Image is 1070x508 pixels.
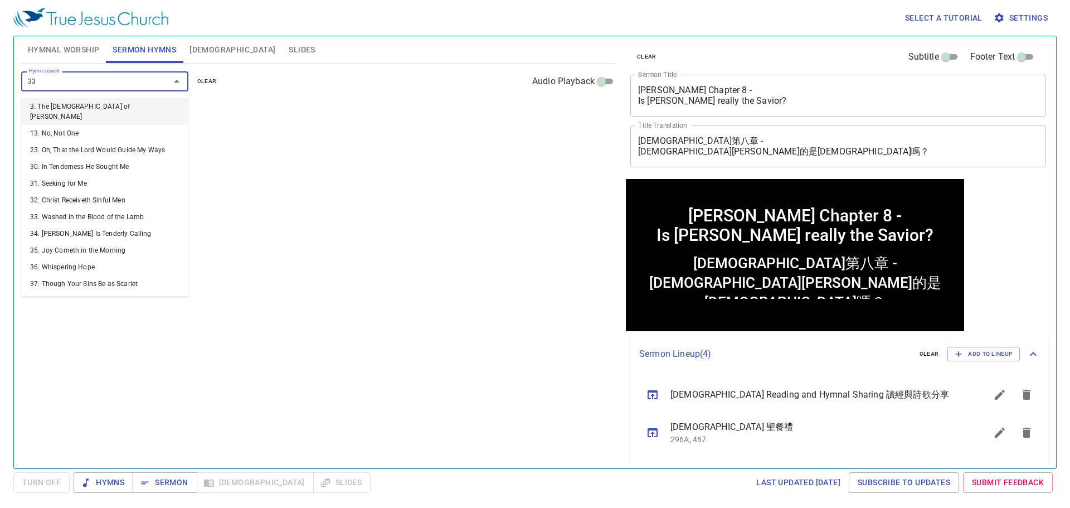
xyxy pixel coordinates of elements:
[991,8,1052,28] button: Settings
[913,347,946,361] button: clear
[638,136,1038,157] textarea: [DEMOGRAPHIC_DATA]第八章 - [DEMOGRAPHIC_DATA][PERSON_NAME]的是[DEMOGRAPHIC_DATA]嗎？
[21,242,188,259] li: 35. Joy Cometh in the Morning
[670,420,960,434] span: [DEMOGRAPHIC_DATA] 聖餐禮
[113,43,176,57] span: Sermon Hymns
[21,125,188,142] li: 13. No, Not One
[901,8,987,28] button: Select a tutorial
[189,43,275,57] span: [DEMOGRAPHIC_DATA]
[849,472,959,493] a: Subscribe to Updates
[21,98,188,125] li: 3. The [DEMOGRAPHIC_DATA] of [PERSON_NAME]
[21,275,188,292] li: 37. Though Your Sins Be as Scarlet
[630,336,1049,372] div: Sermon Lineup(4)clearAdd to Lineup
[947,347,1020,361] button: Add to Lineup
[13,8,168,28] img: True Jesus Church
[532,75,595,88] span: Audio Playback
[21,209,188,225] li: 33. Washed in the Blood of the Lamb
[970,50,1015,64] span: Footer Text
[21,192,188,209] li: 32. Christ Receiveth Sinful Men
[191,75,223,88] button: clear
[21,225,188,242] li: 34. [PERSON_NAME] Is Tenderly Calling
[908,50,939,64] span: Subtitle
[920,349,939,359] span: clear
[638,85,1038,106] textarea: [PERSON_NAME] Chapter 8 - Is [PERSON_NAME] really the Savior?
[996,11,1048,25] span: Settings
[28,43,100,57] span: Hymnal Worship
[21,259,188,275] li: 36. Whispering Hope
[756,476,840,490] span: Last updated [DATE]
[133,472,197,493] button: Sermon
[963,472,1053,493] a: Submit Feedback
[74,472,133,493] button: Hymns
[21,158,188,175] li: 30. In Tenderness He Sought Me
[21,292,188,319] li: 38. I Heard the Voice of [DEMOGRAPHIC_DATA][PERSON_NAME]
[21,175,188,192] li: 31. Seeking for Me
[289,43,315,57] span: Slides
[972,476,1044,490] span: Submit Feedback
[955,349,1013,359] span: Add to Lineup
[752,472,845,493] a: Last updated [DATE]
[21,142,188,158] li: 23. Oh, That the Lord Would Guide My Ways
[630,50,663,64] button: clear
[670,434,960,445] p: 296A, 467
[637,52,656,62] span: clear
[858,476,950,490] span: Subscribe to Updates
[169,74,184,89] button: Close
[197,76,217,86] span: clear
[142,476,188,490] span: Sermon
[82,476,124,490] span: Hymns
[626,179,964,331] iframe: from-child
[670,388,960,401] span: [DEMOGRAPHIC_DATA] Reading and Hymnal Sharing 讀經與詩歌分享
[639,347,911,361] p: Sermon Lineup ( 4 )
[905,11,983,25] span: Select a tutorial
